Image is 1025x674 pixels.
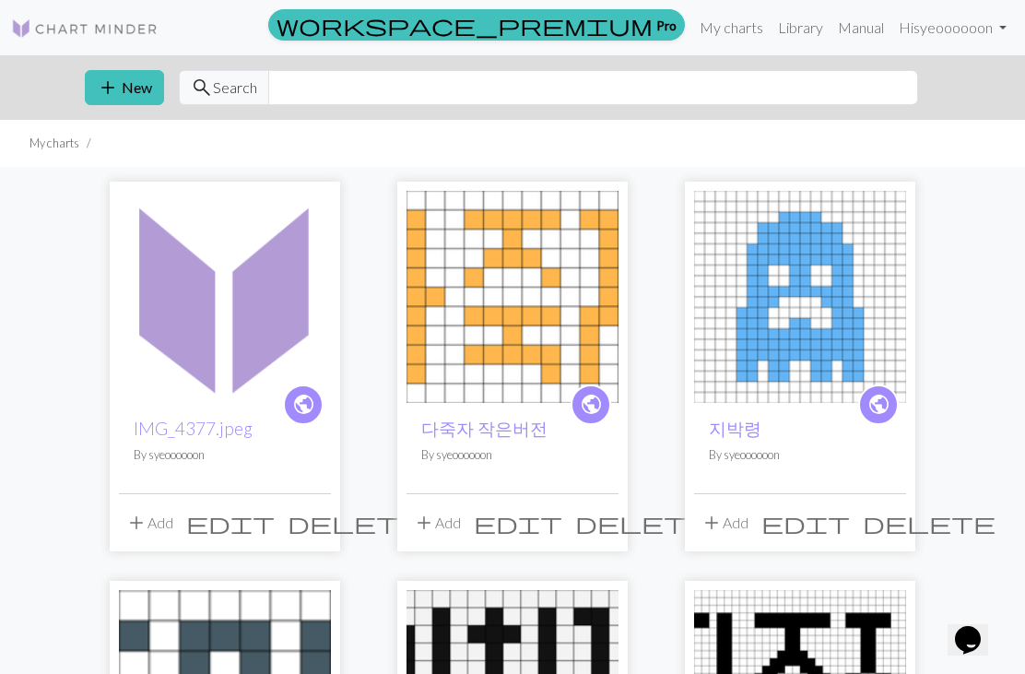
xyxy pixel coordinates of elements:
span: add [413,510,435,536]
img: 지박령 [694,191,906,403]
button: Delete [856,505,1002,540]
span: delete [863,510,996,536]
iframe: chat widget [948,600,1007,656]
a: 다죽자 작은버전 [421,418,548,439]
a: IMG_4377.jpeg [134,418,253,439]
a: Hisyeoooooon [891,9,1014,46]
span: workspace_premium [277,12,653,38]
a: Library [771,9,831,46]
span: add [97,75,119,101]
span: delete [575,510,708,536]
a: 지박령 [709,418,761,439]
i: public [867,386,890,423]
a: 지박령 [694,286,906,303]
p: By syeoooooon [421,446,604,464]
img: 다죽자 작은버전 [406,191,619,403]
button: Delete [281,505,427,540]
span: edit [186,510,275,536]
button: Delete [569,505,714,540]
li: My charts [29,135,79,152]
span: delete [288,510,420,536]
a: IMG_4377.jpeg [119,286,331,303]
i: public [292,386,315,423]
img: Logo [11,18,159,40]
a: public [858,384,899,425]
span: public [867,390,890,419]
span: add [125,510,147,536]
a: public [283,384,324,425]
span: search [191,75,213,101]
a: Manual [831,9,891,46]
a: Pro [268,9,685,41]
i: Edit [474,512,562,534]
span: edit [761,510,850,536]
a: My charts [692,9,771,46]
button: New [85,70,164,105]
button: Add [406,505,467,540]
i: public [580,386,603,423]
a: 다죽자 작은버전 [406,286,619,303]
i: Edit [761,512,850,534]
span: edit [474,510,562,536]
span: add [701,510,723,536]
button: Add [119,505,180,540]
button: Add [694,505,755,540]
button: Edit [180,505,281,540]
span: public [292,390,315,419]
button: Edit [467,505,569,540]
i: Edit [186,512,275,534]
img: IMG_4377.jpeg [119,191,331,403]
p: By syeoooooon [134,446,316,464]
span: Search [213,77,257,99]
p: By syeoooooon [709,446,891,464]
button: Edit [755,505,856,540]
span: public [580,390,603,419]
a: public [571,384,611,425]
